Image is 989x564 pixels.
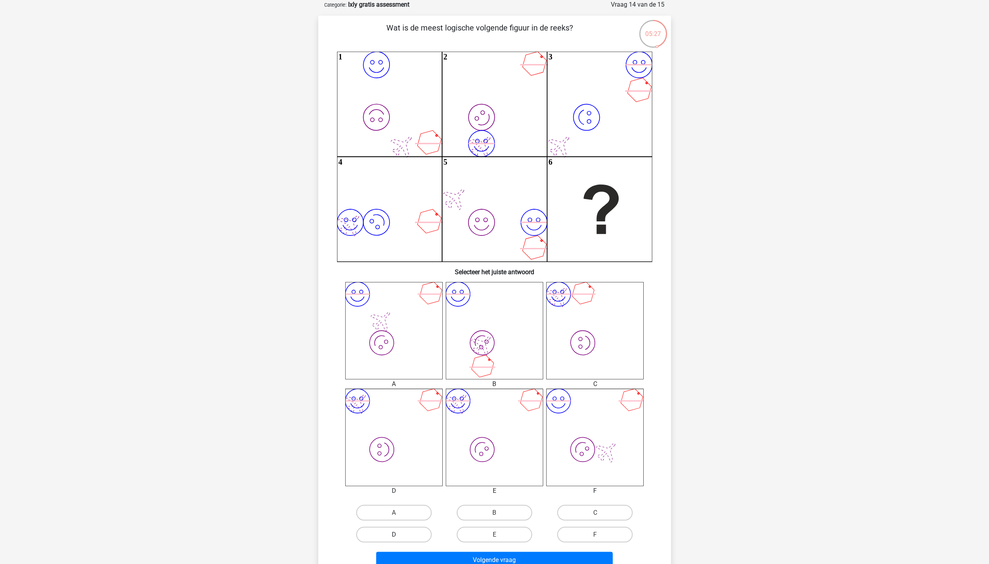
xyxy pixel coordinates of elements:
[540,486,650,496] div: F
[440,379,549,389] div: B
[325,2,347,8] small: Categorie:
[457,527,532,542] label: E
[457,505,532,521] label: B
[338,52,342,61] text: 1
[557,505,633,521] label: C
[548,52,552,61] text: 3
[331,22,629,45] p: Wat is de meest logische volgende figuur in de reeks?
[440,486,549,496] div: E
[540,379,650,389] div: C
[356,527,432,542] label: D
[443,52,447,61] text: 2
[331,262,659,276] h6: Selecteer het juiste antwoord
[338,158,342,166] text: 4
[348,1,410,8] strong: Ixly gratis assessment
[339,379,449,389] div: A
[639,19,668,39] div: 05:27
[356,505,432,521] label: A
[557,527,633,542] label: F
[548,158,552,166] text: 6
[339,486,449,496] div: D
[443,158,447,166] text: 5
